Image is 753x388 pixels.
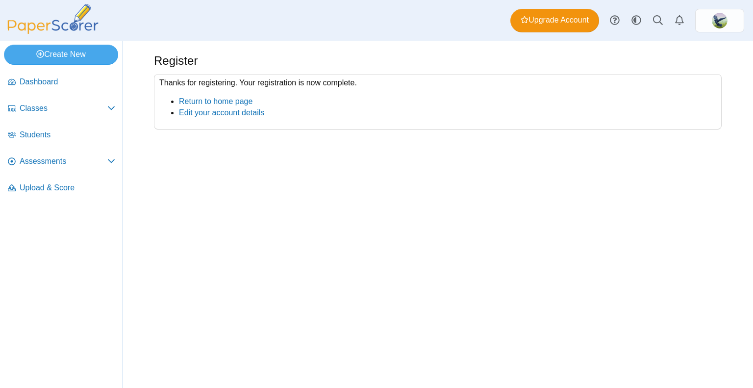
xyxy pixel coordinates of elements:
span: Assessments [20,156,107,167]
a: Return to home page [179,97,252,105]
span: Dashboard [20,77,115,87]
a: Create New [4,45,118,64]
a: PaperScorer [4,27,102,35]
a: Upload & Score [4,177,119,200]
span: Upgrade Account [521,15,589,26]
a: Upgrade Account [510,9,599,32]
span: Alexandra Artzer [712,13,728,28]
span: Students [20,129,115,140]
span: Upload & Score [20,182,115,193]
img: PaperScorer [4,4,102,34]
a: Alerts [669,10,690,31]
h1: Register [154,52,198,69]
a: Edit your account details [179,108,264,117]
a: Students [4,124,119,147]
div: Thanks for registering. Your registration is now complete. [154,74,722,129]
a: Dashboard [4,71,119,94]
a: Assessments [4,150,119,174]
a: Classes [4,97,119,121]
span: Classes [20,103,107,114]
a: ps.ckZdNrHIMrNA3Sq2 [695,9,744,32]
img: ps.ckZdNrHIMrNA3Sq2 [712,13,728,28]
